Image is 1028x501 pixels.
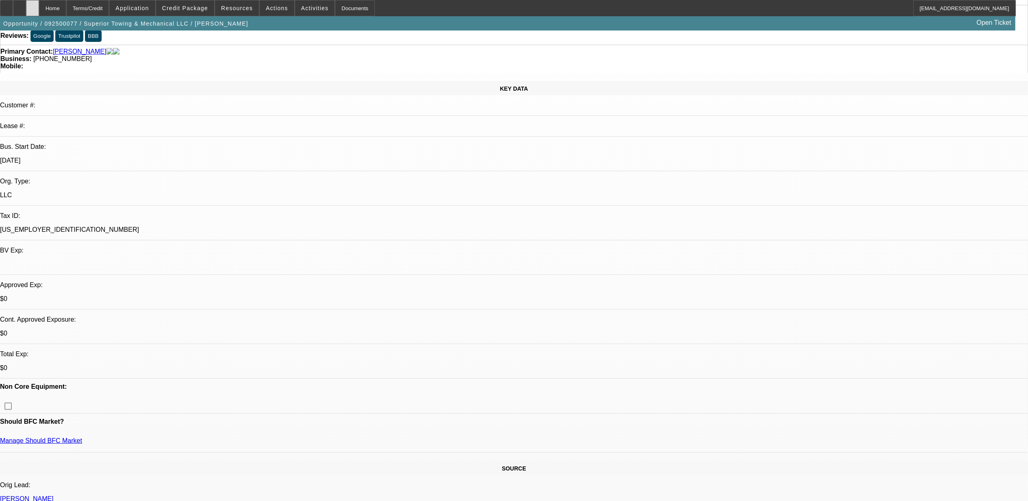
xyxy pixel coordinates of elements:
span: Resources [221,5,253,11]
span: Application [115,5,149,11]
span: Activities [301,5,329,11]
button: Credit Package [156,0,214,16]
strong: Primary Contact: [0,48,53,55]
button: Resources [215,0,259,16]
span: [PHONE_NUMBER] [33,55,92,62]
img: linkedin-icon.png [113,48,120,55]
span: SOURCE [502,465,526,472]
span: Credit Package [162,5,208,11]
strong: Reviews: [0,32,28,39]
button: Actions [260,0,294,16]
span: Opportunity / 092500077 / Superior Towing & Mechanical LLC / [PERSON_NAME] [3,20,248,27]
button: Application [109,0,155,16]
img: facebook-icon.png [106,48,113,55]
span: KEY DATA [500,85,528,92]
a: [PERSON_NAME] [53,48,106,55]
button: Google [30,30,54,42]
strong: Business: [0,55,31,62]
span: Actions [266,5,288,11]
strong: Mobile: [0,63,23,70]
button: Activities [295,0,335,16]
a: Open Ticket [974,16,1015,30]
button: Trustpilot [55,30,83,42]
button: BBB [85,30,102,42]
